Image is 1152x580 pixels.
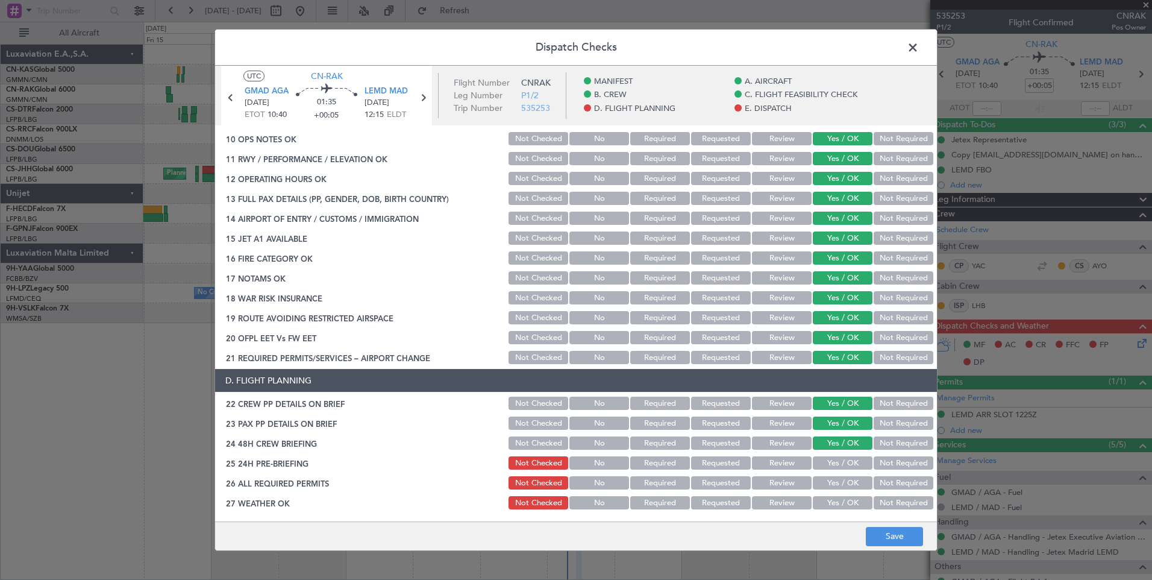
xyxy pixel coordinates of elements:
button: Not Required [874,152,933,165]
button: Not Required [874,311,933,324]
button: Not Required [874,192,933,205]
button: Not Required [874,271,933,285]
button: Not Required [874,476,933,490]
button: Not Required [874,251,933,265]
button: Not Required [874,496,933,509]
button: Not Required [874,232,933,245]
button: Not Required [874,397,933,410]
button: Not Required [874,417,933,430]
button: Not Required [874,172,933,185]
button: Not Required [874,437,933,450]
header: Dispatch Checks [215,30,937,66]
button: Not Required [874,351,933,364]
button: Not Required [874,212,933,225]
button: Not Required [874,132,933,145]
button: Not Required [874,331,933,344]
button: Not Required [874,291,933,304]
button: Not Required [874,456,933,470]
